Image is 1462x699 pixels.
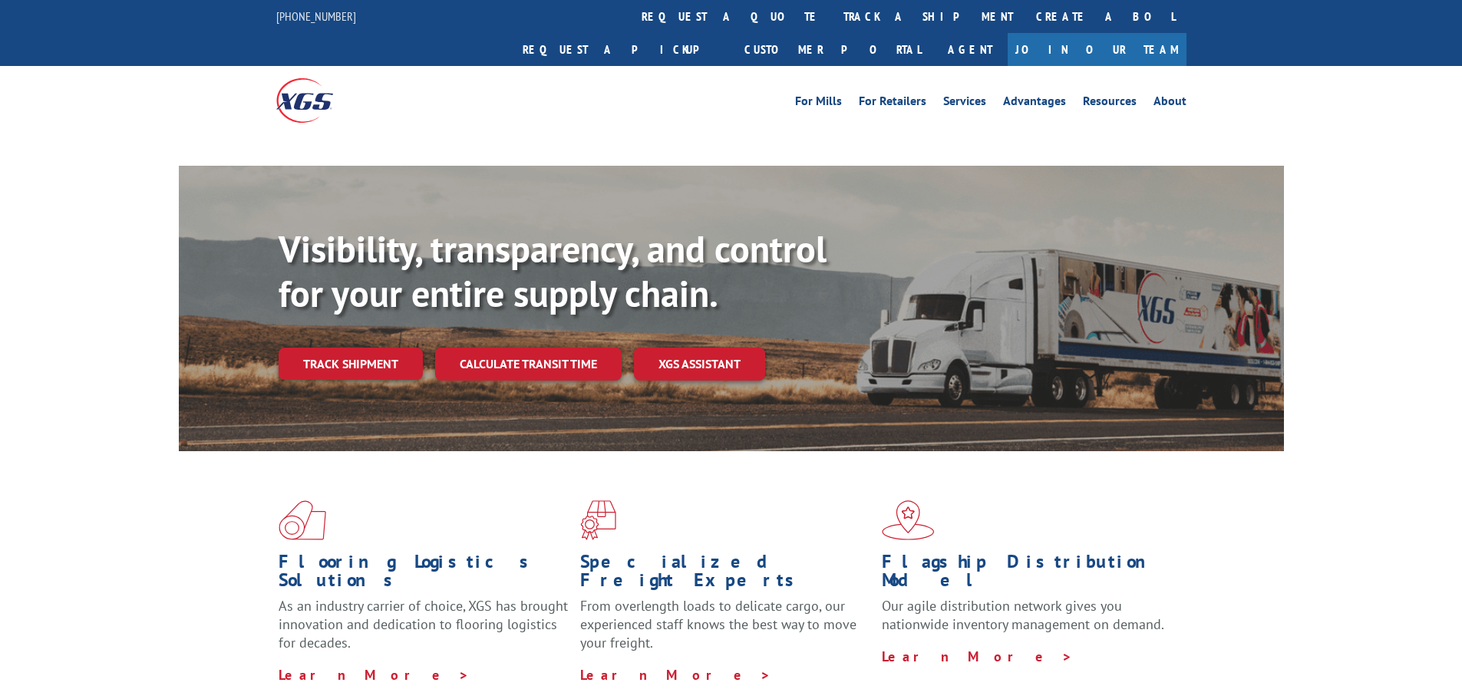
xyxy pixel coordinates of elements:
[435,348,622,381] a: Calculate transit time
[1008,33,1186,66] a: Join Our Team
[882,648,1073,665] a: Learn More >
[932,33,1008,66] a: Agent
[1083,95,1137,112] a: Resources
[882,597,1164,633] span: Our agile distribution network gives you nationwide inventory management on demand.
[511,33,733,66] a: Request a pickup
[580,552,870,597] h1: Specialized Freight Experts
[279,552,569,597] h1: Flooring Logistics Solutions
[279,500,326,540] img: xgs-icon-total-supply-chain-intelligence-red
[279,225,827,317] b: Visibility, transparency, and control for your entire supply chain.
[882,552,1172,597] h1: Flagship Distribution Model
[859,95,926,112] a: For Retailers
[943,95,986,112] a: Services
[580,500,616,540] img: xgs-icon-focused-on-flooring-red
[276,8,356,24] a: [PHONE_NUMBER]
[279,597,568,651] span: As an industry carrier of choice, XGS has brought innovation and dedication to flooring logistics...
[634,348,765,381] a: XGS ASSISTANT
[279,348,423,380] a: Track shipment
[1003,95,1066,112] a: Advantages
[580,666,771,684] a: Learn More >
[279,666,470,684] a: Learn More >
[733,33,932,66] a: Customer Portal
[882,500,935,540] img: xgs-icon-flagship-distribution-model-red
[580,597,870,665] p: From overlength loads to delicate cargo, our experienced staff knows the best way to move your fr...
[795,95,842,112] a: For Mills
[1153,95,1186,112] a: About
